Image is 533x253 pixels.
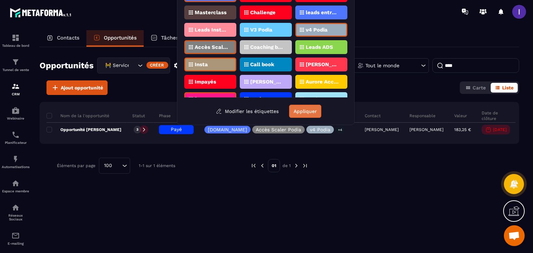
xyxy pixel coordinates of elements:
[11,232,20,240] img: email
[144,30,186,47] a: Tâches
[115,162,120,169] input: Search for option
[409,113,435,119] p: Responsable
[46,80,108,95] button: Ajout opportunité
[129,62,136,69] input: Search for option
[482,110,510,121] p: Date de clôture
[461,83,490,93] button: Carte
[2,116,29,120] p: Webinaire
[409,127,443,132] p: [PERSON_NAME]
[250,10,276,15] p: Challenge
[504,225,525,246] a: Ouvrir le chat
[2,77,29,101] a: formationformationCRM
[256,127,301,132] p: Accès Scaler Podia
[103,62,129,69] span: 🚧 Service Client
[11,106,20,115] img: automations
[2,141,29,145] p: Planificateur
[195,79,216,84] p: Impayés
[2,28,29,53] a: formationformationTableau de bord
[259,163,265,169] img: prev
[11,179,20,187] img: automations
[306,45,333,50] p: Leads ADS
[473,85,486,90] span: Carte
[46,127,121,132] p: Opportunité [PERSON_NAME]
[86,30,144,47] a: Opportunités
[195,45,228,50] p: Accès Scaler Podia
[195,27,228,32] p: Leads Instagram
[2,198,29,226] a: social-networksocial-networkRéseaux Sociaux
[250,27,272,32] p: V3 Podia
[454,127,471,132] p: 183,25 €
[250,97,271,102] p: Jotform
[40,30,86,47] a: Contacts
[2,165,29,169] p: Automatisations
[195,97,228,102] p: [PERSON_NAME]. 1:1 6m 3app.
[365,113,381,119] p: Contact
[2,101,29,125] a: automationsautomationsWebinaire
[139,163,175,168] p: 1-1 sur 1 éléments
[11,34,20,42] img: formation
[102,162,115,169] span: 100
[365,63,399,68] p: Tout le monde
[502,85,514,90] span: Liste
[251,163,257,169] img: prev
[195,62,208,67] p: Insta
[293,163,299,169] img: next
[11,155,20,163] img: automations
[11,58,20,66] img: formation
[11,82,20,90] img: formation
[171,127,182,132] span: Payé
[454,113,467,119] p: Valeur
[2,213,29,221] p: Réseaux Sociaux
[250,45,284,50] p: Coaching book
[208,127,247,132] p: [DOMAIN_NAME]
[493,127,507,132] p: [DATE]
[2,125,29,150] a: schedulerschedulerPlanificateur
[289,105,321,118] button: Appliquer
[61,84,103,91] span: Ajout opportunité
[10,6,72,19] img: logo
[306,27,328,32] p: v4 Podia
[57,163,95,168] p: Éléments par page
[2,92,29,96] p: CRM
[250,62,274,67] p: Call book
[306,97,339,102] p: Accès coupés ✖️
[11,203,20,212] img: social-network
[57,35,79,41] p: Contacts
[136,127,138,132] p: 3
[310,127,330,132] p: v4 Podia
[250,79,284,84] p: [PERSON_NAME]. 1:1 6m 3 app
[104,35,137,41] p: Opportunités
[40,59,94,72] h2: Opportunités
[159,113,171,119] p: Phase
[2,226,29,251] a: emailemailE-mailing
[336,126,345,133] p: +4
[2,44,29,47] p: Tableau de bord
[195,10,227,15] p: Masterclass
[306,79,339,84] p: Aurore Acc. 1:1 6m 3app.
[2,53,29,77] a: formationformationTunnel de vente
[282,163,291,168] p: de 1
[2,242,29,245] p: E-mailing
[306,10,339,15] p: leads entrants vsl
[2,150,29,174] a: automationsautomationsAutomatisations
[11,131,20,139] img: scheduler
[46,113,109,119] p: Nom de la l'opportunité
[99,158,130,174] div: Search for option
[161,35,179,41] p: Tâches
[132,113,145,119] p: Statut
[491,83,518,93] button: Liste
[302,163,308,169] img: next
[97,58,170,73] div: Search for option
[268,159,280,172] p: 01
[146,62,168,69] div: Créer
[2,68,29,72] p: Tunnel de vente
[306,62,339,67] p: [PERSON_NAME]. 1:1 6m 3app
[2,189,29,193] p: Espace membre
[2,174,29,198] a: automationsautomationsEspace membre
[211,105,284,117] button: Modifier les étiquettes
